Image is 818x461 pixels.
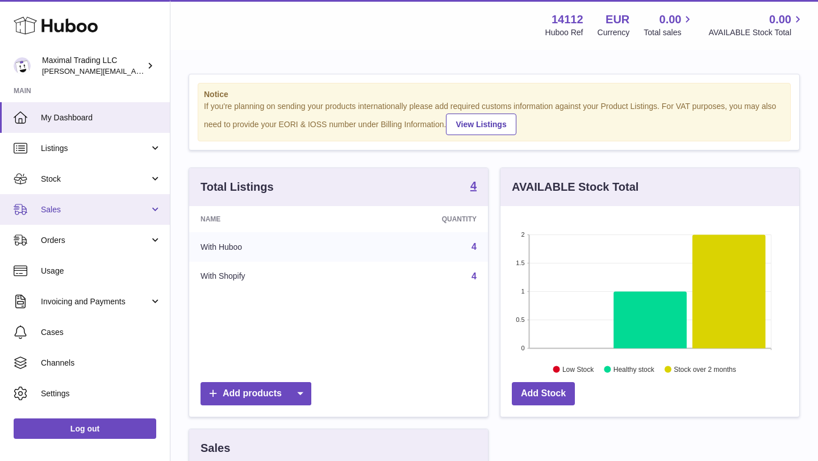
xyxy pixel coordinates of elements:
[512,179,638,195] h3: AVAILABLE Stock Total
[470,180,477,191] strong: 4
[674,365,736,373] text: Stock over 2 months
[42,55,144,77] div: Maximal Trading LLC
[41,358,161,368] span: Channels
[552,12,583,27] strong: 14112
[470,180,477,194] a: 4
[708,12,804,38] a: 0.00 AVAILABLE Stock Total
[521,231,524,238] text: 2
[201,441,230,456] h3: Sales
[30,30,125,39] div: Domain: [DOMAIN_NAME]
[350,206,488,232] th: Quantity
[644,27,694,38] span: Total sales
[41,204,149,215] span: Sales
[189,232,350,262] td: With Huboo
[204,89,784,100] strong: Notice
[201,382,311,405] a: Add products
[606,12,629,27] strong: EUR
[42,66,228,76] span: [PERSON_NAME][EMAIL_ADDRESS][DOMAIN_NAME]
[41,388,161,399] span: Settings
[189,206,350,232] th: Name
[18,18,27,27] img: logo_orange.svg
[204,101,784,135] div: If you're planning on sending your products internationally please add required customs informati...
[41,266,161,276] span: Usage
[41,112,161,123] span: My Dashboard
[516,316,524,323] text: 0.5
[32,18,56,27] div: v 4.0.25
[708,27,804,38] span: AVAILABLE Stock Total
[41,327,161,338] span: Cases
[545,27,583,38] div: Huboo Ref
[41,143,149,154] span: Listings
[644,12,694,38] a: 0.00 Total sales
[41,174,149,185] span: Stock
[41,296,149,307] span: Invoicing and Payments
[471,242,477,252] a: 4
[660,12,682,27] span: 0.00
[189,262,350,291] td: With Shopify
[31,66,40,75] img: tab_domain_overview_orange.svg
[512,382,575,405] a: Add Stock
[14,57,31,74] img: scott@scottkanacher.com
[18,30,27,39] img: website_grey.svg
[521,345,524,351] text: 0
[521,288,524,295] text: 1
[43,67,102,74] div: Domain Overview
[14,418,156,439] a: Log out
[516,259,524,266] text: 1.5
[201,179,274,195] h3: Total Listings
[598,27,630,38] div: Currency
[769,12,791,27] span: 0.00
[41,235,149,246] span: Orders
[126,67,191,74] div: Keywords by Traffic
[113,66,122,75] img: tab_keywords_by_traffic_grey.svg
[562,365,594,373] text: Low Stock
[471,271,477,281] a: 4
[446,114,516,135] a: View Listings
[613,365,655,373] text: Healthy stock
